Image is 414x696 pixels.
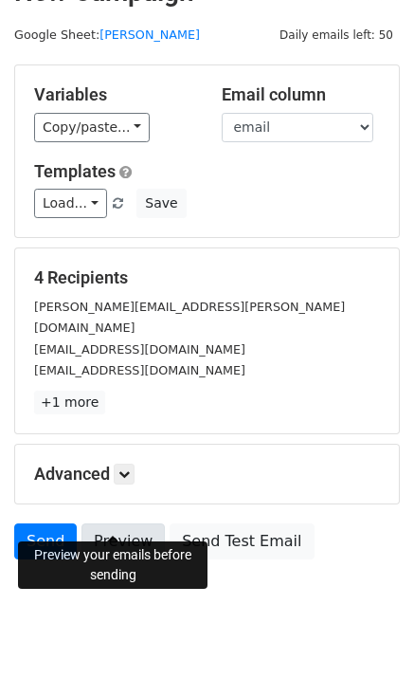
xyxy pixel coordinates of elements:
a: +1 more [34,391,105,414]
a: Copy/paste... [34,113,150,142]
small: [PERSON_NAME][EMAIL_ADDRESS][PERSON_NAME][DOMAIN_NAME] [34,300,345,336]
a: Send [14,523,77,559]
a: Load... [34,189,107,218]
button: Save [136,189,186,218]
div: Preview your emails before sending [18,541,207,589]
small: [EMAIL_ADDRESS][DOMAIN_NAME] [34,363,245,377]
small: [EMAIL_ADDRESS][DOMAIN_NAME] [34,342,245,357]
a: [PERSON_NAME] [99,27,200,42]
h5: Advanced [34,464,380,485]
a: Preview [81,523,165,559]
a: Daily emails left: 50 [273,27,400,42]
a: Send Test Email [170,523,314,559]
iframe: Chat Widget [319,605,414,696]
h5: Email column [222,84,381,105]
h5: Variables [34,84,193,105]
span: Daily emails left: 50 [273,25,400,46]
small: Google Sheet: [14,27,200,42]
a: Templates [34,161,116,181]
h5: 4 Recipients [34,267,380,288]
